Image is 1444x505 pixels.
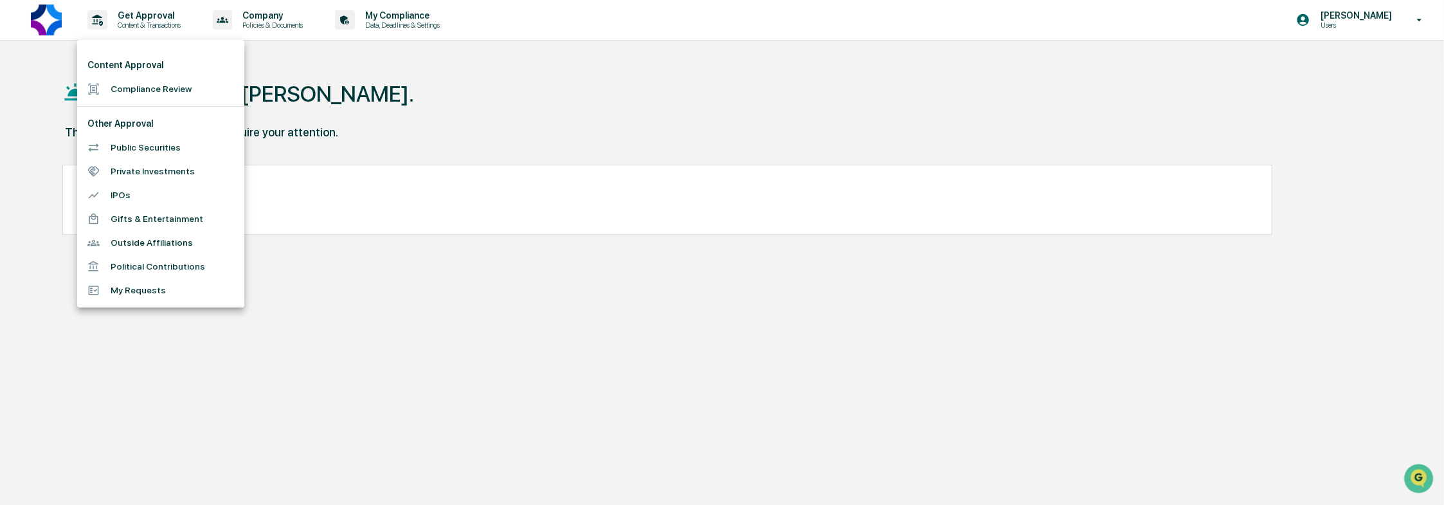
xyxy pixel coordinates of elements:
div: 🔎 [13,188,23,198]
button: Start new chat [219,102,234,118]
li: Other Approval [77,112,244,136]
a: 🖐️Preclearance [8,157,88,180]
a: 🗄️Attestations [88,157,165,180]
li: Content Approval [77,53,244,77]
li: Gifts & Entertainment [77,207,244,231]
li: Political Contributions [77,255,244,279]
li: My Requests [77,279,244,302]
a: 🔎Data Lookup [8,181,86,205]
span: Pylon [128,218,156,228]
div: 🖐️ [13,163,23,174]
span: Attestations [106,162,159,175]
span: Preclearance [26,162,83,175]
img: 1746055101610-c473b297-6a78-478c-a979-82029cc54cd1 [13,98,36,122]
li: Compliance Review [77,77,244,101]
iframe: Open customer support [1403,463,1438,497]
p: How can we help? [13,27,234,48]
li: IPOs [77,183,244,207]
span: Data Lookup [26,187,81,199]
li: Outside Affiliations [77,231,244,255]
div: We're available if you need us! [44,111,163,122]
a: Powered byPylon [91,217,156,228]
div: 🗄️ [93,163,104,174]
li: Public Securities [77,136,244,160]
div: Start new chat [44,98,211,111]
li: Private Investments [77,160,244,183]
